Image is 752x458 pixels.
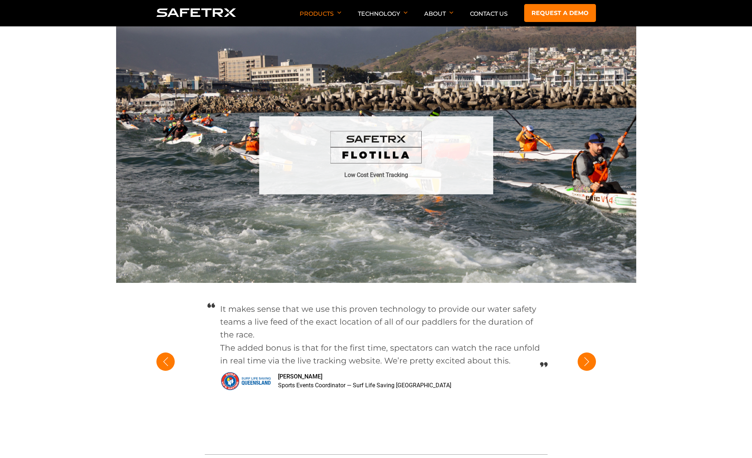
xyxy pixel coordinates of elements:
button: Next [578,352,596,371]
p: Products [300,10,341,26]
button: Previous [156,352,175,371]
h1: Low Cost Event Tracking [344,171,408,180]
p: [PERSON_NAME] [278,373,451,380]
a: Contact Us [470,10,508,17]
img: arrow icon [337,11,341,14]
p: Sports Events Coordinator — Surf Life Saving [GEOGRAPHIC_DATA] [278,382,451,389]
img: Left Quotes [207,303,215,308]
img: arrow icon [404,11,408,14]
img: SafeTrx Flotilla logo [330,131,422,163]
p: Technology [358,10,408,26]
img: arrow icon [449,11,453,14]
a: Request a demo [524,4,596,22]
p: About [424,10,453,26]
img: Right Quotes [540,362,548,367]
img: logo SafeTrx [156,8,236,17]
p: It makes sense that we use this proven technology to provide our water safety teams a live feed o... [220,303,540,367]
img: Hero SafeTrx Flotilla [116,26,636,283]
